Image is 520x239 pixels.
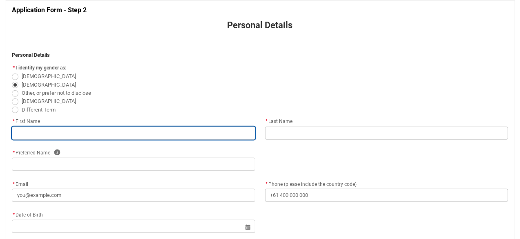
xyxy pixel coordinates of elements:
abbr: required [13,65,15,71]
span: I identify my gender as: [16,65,66,71]
input: +61 400 000 000 [265,189,509,202]
abbr: required [13,181,15,187]
strong: Application Form - Step 2 [12,6,87,14]
span: Last Name [265,118,293,124]
span: Preferred Name [12,150,50,156]
abbr: required [266,118,268,124]
span: Different Term [22,107,56,113]
input: you@example.com [12,189,255,202]
strong: Personal Details [12,52,50,58]
abbr: required [266,181,268,187]
span: [DEMOGRAPHIC_DATA] [22,73,76,79]
abbr: required [13,118,15,124]
span: [DEMOGRAPHIC_DATA] [22,82,76,88]
strong: Personal Details [228,20,293,30]
label: Email [12,179,31,188]
span: First Name [12,118,40,124]
span: [DEMOGRAPHIC_DATA] [22,98,76,104]
span: Other, or prefer not to disclose [22,90,91,96]
abbr: required [13,150,15,156]
label: Phone (please include the country code) [265,179,360,188]
abbr: required [13,212,15,218]
span: Date of Birth [12,212,43,218]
